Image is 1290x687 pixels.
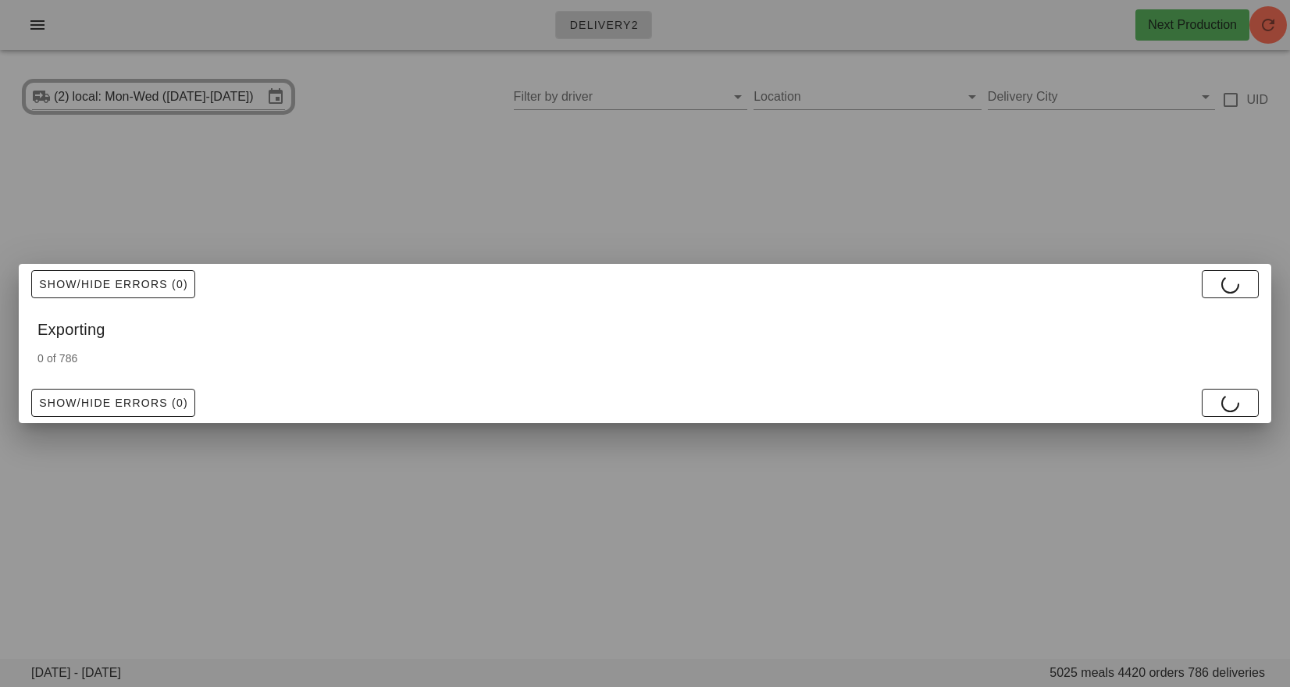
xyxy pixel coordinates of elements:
[38,397,188,409] span: Show/Hide Errors (0)
[38,278,188,290] span: Show/Hide Errors (0)
[31,270,195,298] button: Show/Hide Errors (0)
[37,352,77,365] span: 0 of 786
[31,389,195,417] button: Show/Hide Errors (0)
[19,304,1271,350] div: Exporting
